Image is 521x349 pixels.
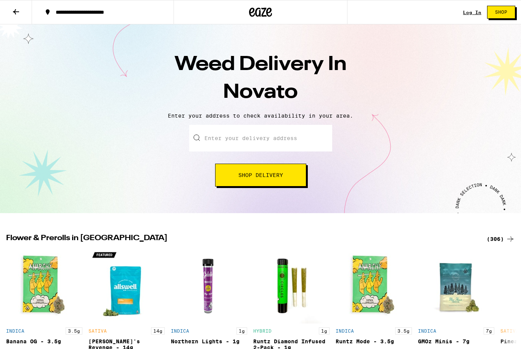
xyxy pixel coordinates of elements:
p: INDICA [6,328,24,333]
p: HYBRID [253,328,272,333]
a: Shop [481,6,521,19]
img: Humboldt Farms - GMOz Minis - 7g [418,247,494,324]
img: Circles Eclipse - Runtz Diamond Infused 2-Pack - 1g [253,247,330,324]
p: 3.5g [395,327,412,335]
img: Gelato - Northern Lights - 1g [171,247,247,324]
div: Northern Lights - 1g [171,338,247,344]
div: Runtz Mode - 3.5g [336,338,412,344]
img: Anarchy - Runtz Mode - 3.5g [336,247,412,324]
p: SATIVA [88,328,107,333]
p: INDICA [418,328,436,333]
img: Anarchy - Banana OG - 3.5g [6,247,82,324]
p: INDICA [171,328,189,333]
a: Log In [463,10,481,15]
p: INDICA [336,328,354,333]
p: 3.5g [66,327,82,335]
p: SATIVA [500,328,519,333]
span: Shop Delivery [238,172,283,178]
span: Shop [495,10,507,14]
img: Allswell - Jack's Revenge - 14g [88,247,165,324]
p: 7g [484,327,494,335]
button: Shop Delivery [215,164,306,186]
input: Enter your delivery address [189,125,332,151]
p: Enter your address to check availability in your area. [8,113,513,119]
div: Banana OG - 3.5g [6,338,82,344]
p: 1g [319,327,330,335]
h2: Flower & Prerolls in [GEOGRAPHIC_DATA] [6,234,478,244]
div: GMOz Minis - 7g [418,338,494,344]
button: Shop [487,6,515,19]
a: (306) [487,234,515,244]
span: Novato [223,83,298,102]
p: 1g [236,327,247,335]
h1: Weed Delivery In [127,51,394,107]
p: 14g [151,327,165,335]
